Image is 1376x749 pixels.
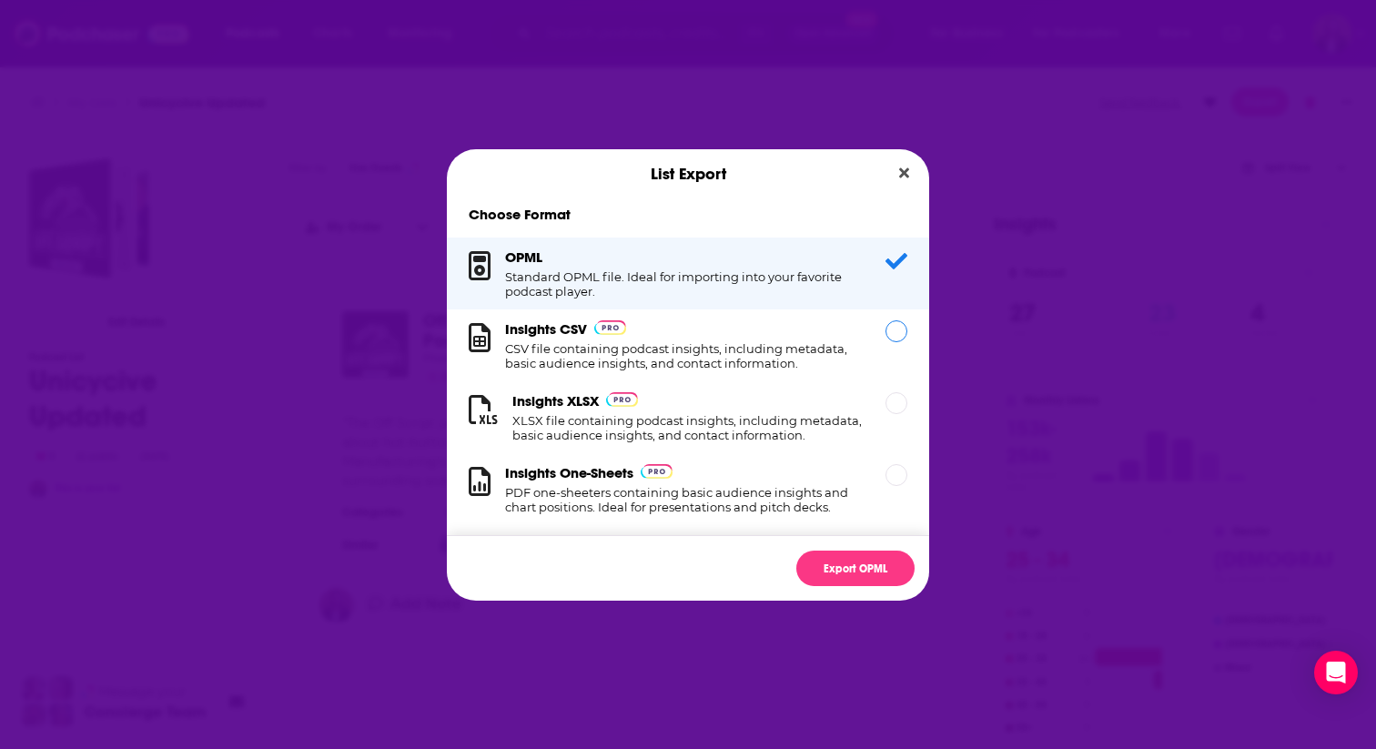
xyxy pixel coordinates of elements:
[505,464,633,481] h3: Insights One-Sheets
[796,551,915,586] button: Export OPML
[1314,651,1358,694] div: Open Intercom Messenger
[512,413,864,442] h1: XLSX file containing podcast insights, including metadata, basic audience insights, and contact i...
[447,206,929,223] h1: Choose Format
[447,149,929,198] div: List Export
[505,269,864,299] h1: Standard OPML file. Ideal for importing into your favorite podcast player.
[505,248,542,266] h3: OPML
[505,320,587,338] h3: Insights CSV
[641,464,673,479] img: Podchaser Pro
[505,485,864,514] h1: PDF one-sheeters containing basic audience insights and chart positions. Ideal for presentations ...
[606,392,638,407] img: Podchaser Pro
[892,162,916,185] button: Close
[505,341,864,370] h1: CSV file containing podcast insights, including metadata, basic audience insights, and contact in...
[512,392,599,410] h3: Insights XLSX
[594,320,626,335] img: Podchaser Pro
